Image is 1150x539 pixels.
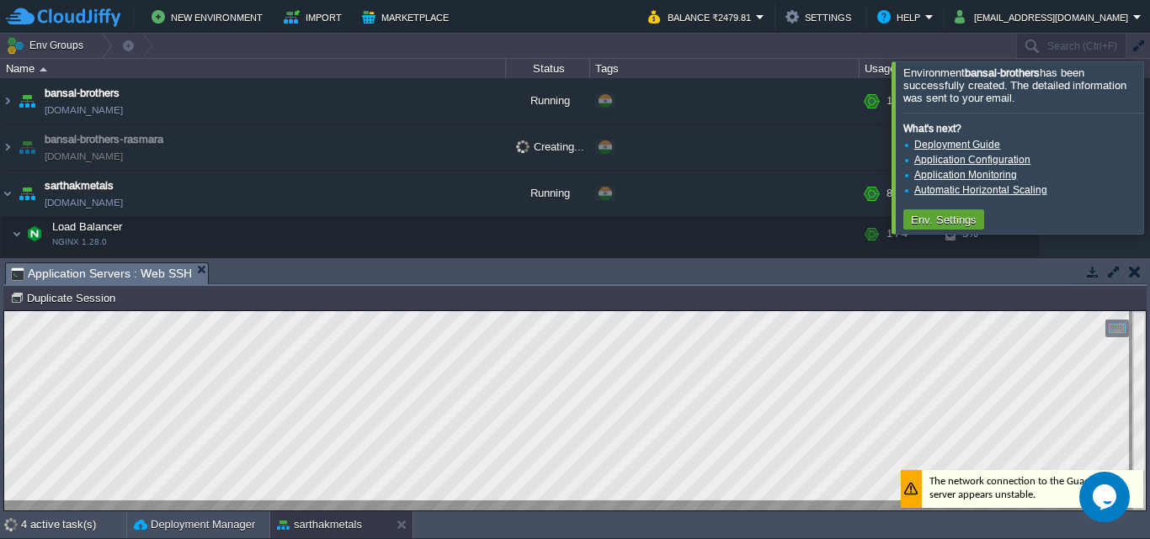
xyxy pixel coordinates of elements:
[23,217,46,251] img: AMDAwAAAACH5BAEAAAAALAAAAAABAAEAAAICRAEAOw==
[886,217,908,251] div: 1 / 4
[362,7,454,27] button: Marketplace
[860,59,1038,78] div: Usage
[914,184,1047,196] a: Automatic Horizontal Scaling
[914,139,1000,151] a: Deployment Guide
[35,251,45,277] img: AMDAwAAAACH5BAEAAAAALAAAAAABAAEAAAICRAEAOw==
[11,263,192,284] span: Application Servers : Web SSH
[6,34,89,57] button: Env Groups
[965,66,1040,79] b: bansal-brothers
[903,123,961,135] b: What's next?
[648,7,756,27] button: Balance ₹2479.81
[591,59,859,78] div: Tags
[886,78,919,124] div: 11 / 18
[6,7,120,28] img: CloudJiffy
[15,124,39,170] img: AMDAwAAAACH5BAEAAAAALAAAAAABAAEAAAICRAEAOw==
[45,177,114,194] a: sarthakmetals
[51,220,125,233] a: Load BalancerNGINX 1.28.0
[914,154,1030,166] a: Application Configuration
[886,171,913,216] div: 8 / 18
[284,7,347,27] button: Import
[2,59,505,78] div: Name
[914,169,1017,181] a: Application Monitoring
[10,290,120,305] button: Duplicate Session
[21,511,126,538] div: 4 active task(s)
[51,219,125,234] span: Load Balancer
[45,131,163,148] a: bansal-brothers-rasmara
[152,7,268,27] button: New Environment
[955,7,1133,27] button: [EMAIL_ADDRESS][DOMAIN_NAME]
[15,78,39,124] img: AMDAwAAAACH5BAEAAAAALAAAAAABAAEAAAICRAEAOw==
[134,516,255,533] button: Deployment Manager
[897,159,1139,197] div: The network connection to the Guacamole server appears unstable.
[945,251,1000,277] div: 3%
[12,217,22,251] img: AMDAwAAAACH5BAEAAAAALAAAAAABAAEAAAICRAEAOw==
[506,78,590,124] div: Running
[1,171,14,216] img: AMDAwAAAACH5BAEAAAAALAAAAAABAAEAAAICRAEAOw==
[45,251,69,277] img: AMDAwAAAACH5BAEAAAAALAAAAAABAAEAAAICRAEAOw==
[40,67,47,71] img: AMDAwAAAACH5BAEAAAAALAAAAAABAAEAAAICRAEAOw==
[886,251,904,277] div: 1 / 4
[15,171,39,216] img: AMDAwAAAACH5BAEAAAAALAAAAAABAAEAAAICRAEAOw==
[45,194,123,211] a: [DOMAIN_NAME]
[1079,472,1133,522] iframe: chat widget
[877,7,925,27] button: Help
[277,516,362,533] button: sarthakmetals
[906,212,982,227] button: Env. Settings
[507,59,589,78] div: Status
[506,171,590,216] div: Running
[516,140,584,153] span: Creating...
[45,85,120,102] a: bansal-brothers
[785,7,856,27] button: Settings
[903,66,1126,104] span: Environment has been successfully created. The detailed information was sent to your email.
[52,237,107,247] span: NGINX 1.28.0
[45,102,123,119] a: [DOMAIN_NAME]
[1,124,14,170] img: AMDAwAAAACH5BAEAAAAALAAAAAABAAEAAAICRAEAOw==
[1,78,14,124] img: AMDAwAAAACH5BAEAAAAALAAAAAABAAEAAAICRAEAOw==
[45,148,123,165] span: [DOMAIN_NAME]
